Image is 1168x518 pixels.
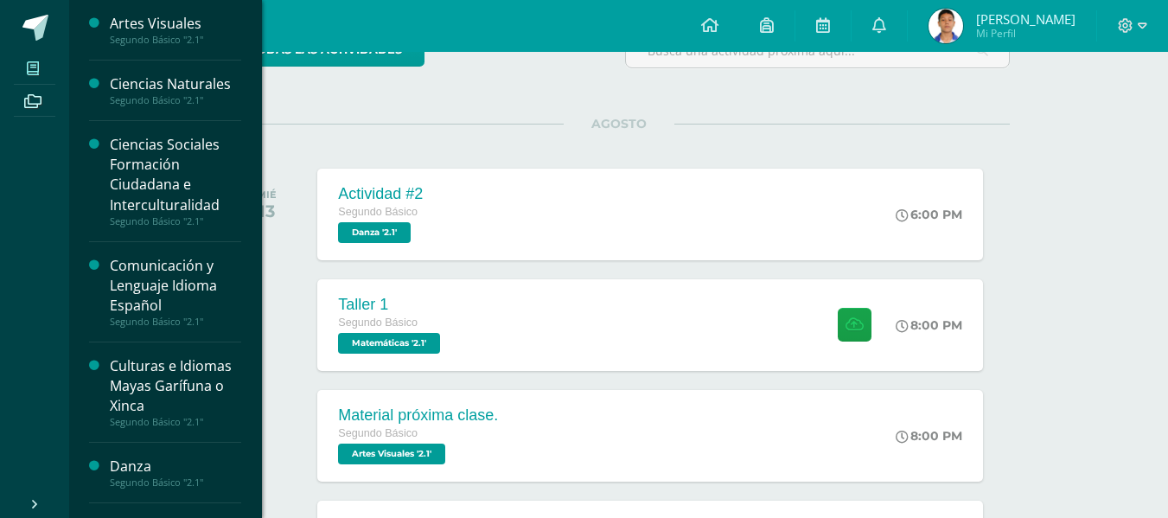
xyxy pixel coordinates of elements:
img: 72628ba294a36d9595ea3bbbc415e722.png [929,9,963,43]
span: Danza '2.1' [338,222,411,243]
div: Material próxima clase. [338,406,498,425]
div: Comunicación y Lenguaje Idioma Español [110,256,241,316]
div: 8:00 PM [896,317,962,333]
div: Segundo Básico "2.1" [110,416,241,428]
div: Segundo Básico "2.1" [110,316,241,328]
div: 8:00 PM [896,428,962,444]
span: Segundo Básico [338,206,418,218]
span: Artes Visuales '2.1' [338,444,445,464]
span: [PERSON_NAME] [976,10,1075,28]
span: Segundo Básico [338,317,418,329]
div: Actividad #2 [338,185,423,203]
div: Ciencias Sociales Formación Ciudadana e Interculturalidad [110,135,241,214]
div: Segundo Básico "2.1" [110,94,241,106]
div: Segundo Básico "2.1" [110,215,241,227]
div: Taller 1 [338,296,444,314]
div: Danza [110,457,241,476]
a: Artes VisualesSegundo Básico "2.1" [110,14,241,46]
a: Comunicación y Lenguaje Idioma EspañolSegundo Básico "2.1" [110,256,241,328]
div: 13 [257,201,277,221]
span: Matemáticas '2.1' [338,333,440,354]
div: Artes Visuales [110,14,241,34]
a: DanzaSegundo Básico "2.1" [110,457,241,489]
div: Segundo Básico "2.1" [110,476,241,489]
a: Culturas e Idiomas Mayas Garífuna o XincaSegundo Básico "2.1" [110,356,241,428]
div: 6:00 PM [896,207,962,222]
div: Segundo Básico "2.1" [110,34,241,46]
a: Ciencias NaturalesSegundo Básico "2.1" [110,74,241,106]
span: Mi Perfil [976,26,1075,41]
span: Segundo Básico [338,427,418,439]
div: MIÉ [257,189,277,201]
div: Culturas e Idiomas Mayas Garífuna o Xinca [110,356,241,416]
div: Ciencias Naturales [110,74,241,94]
a: Ciencias Sociales Formación Ciudadana e InterculturalidadSegundo Básico "2.1" [110,135,241,227]
span: AGOSTO [564,116,674,131]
